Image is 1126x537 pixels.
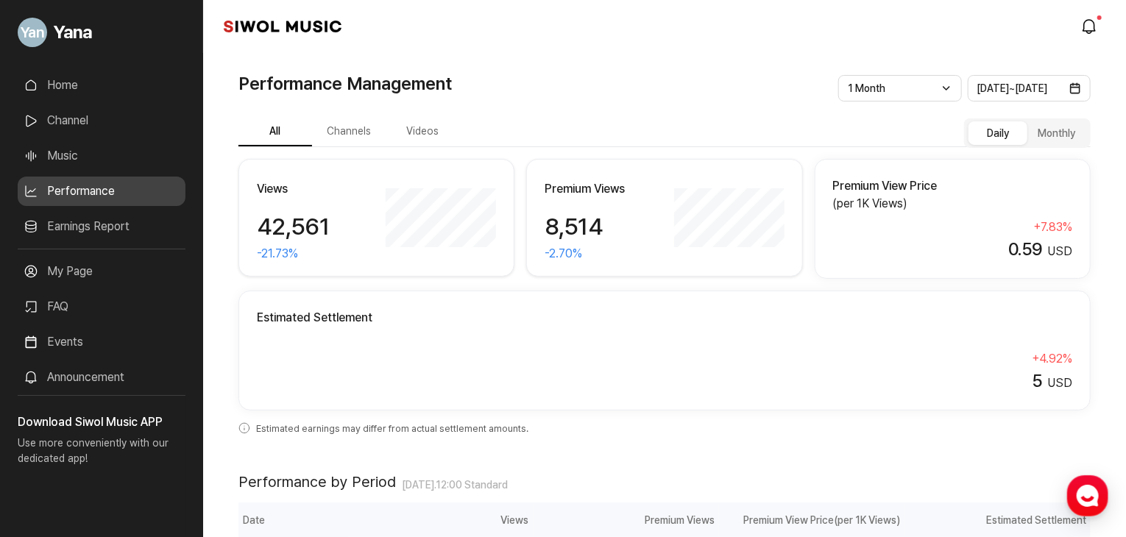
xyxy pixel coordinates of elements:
span: 5 [1033,370,1043,391]
a: Music [18,141,185,171]
div: USD [833,239,1072,260]
a: Performance [18,177,185,206]
a: Settings [190,415,283,452]
div: -21.73 % [257,245,378,263]
a: Channel [18,106,185,135]
span: 1 Month [848,82,885,94]
span: 42,561 [257,213,329,241]
div: + 7.83 % [833,218,1072,236]
button: Videos [386,118,459,146]
a: modal.notifications [1076,12,1105,41]
h2: Premium Views [545,180,666,198]
p: Estimated earnings may differ from actual settlement amounts. [238,410,1091,438]
h2: Views [257,180,378,198]
a: My Page [18,257,185,286]
a: Earnings Report [18,212,185,241]
button: Daily [969,121,1027,145]
span: [DATE] . 12:00 Standard [402,479,508,491]
div: USD [257,371,1072,392]
div: + 4.92 % [257,350,1072,368]
button: Monthly [1027,121,1086,145]
span: Messages [122,438,166,449]
h2: Estimated Settlement [257,309,1072,327]
span: [DATE] ~ [DATE] [977,82,1048,94]
span: Settings [218,437,254,449]
span: Home [38,437,63,449]
a: Events [18,327,185,357]
h3: Download Siwol Music APP [18,413,185,431]
span: 0.59 [1008,238,1043,260]
span: Yana [53,19,92,46]
div: -2.70 % [545,245,666,263]
a: Home [18,71,185,100]
a: Home [4,415,97,452]
p: Use more conveniently with our dedicated app! [18,431,185,478]
button: Channels [312,118,386,146]
h2: Performance by Period [238,473,396,491]
a: Go to My Profile [18,12,185,53]
a: FAQ [18,292,185,321]
p: (per 1K Views) [833,195,1072,213]
a: Announcement [18,363,185,392]
h1: Performance Management [238,71,452,97]
h2: Premium View Price [833,177,1072,195]
span: 8,514 [545,213,603,241]
button: [DATE]~[DATE] [968,75,1091,102]
button: All [238,118,312,146]
a: Messages [97,415,190,452]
